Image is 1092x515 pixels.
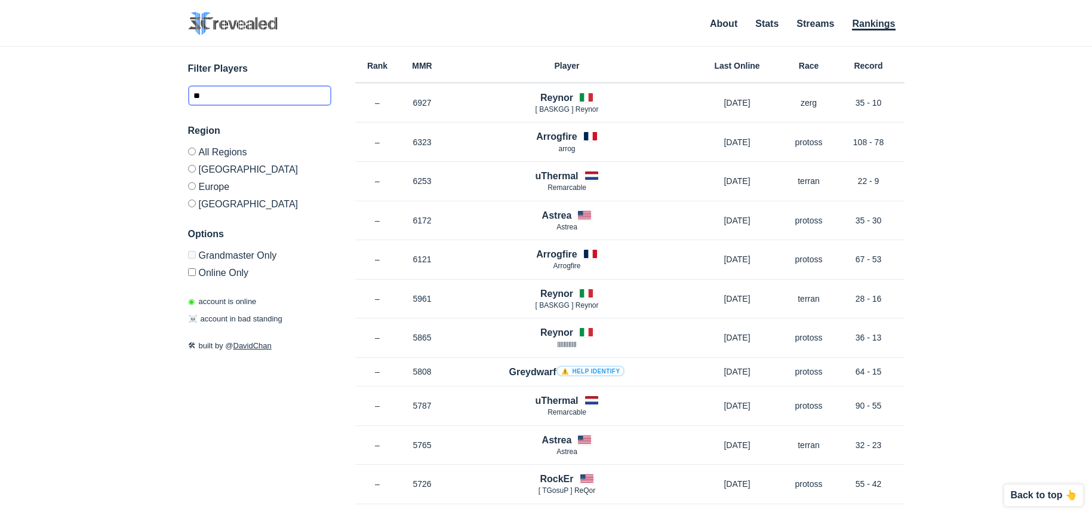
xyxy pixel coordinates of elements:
[690,136,785,148] p: [DATE]
[188,182,196,190] input: Europe
[188,313,282,325] p: account in bad standing
[188,124,331,138] h3: Region
[833,97,905,109] p: 35 - 10
[540,287,573,301] h4: Reynor
[535,394,578,407] h4: uThermal
[188,165,196,173] input: [GEOGRAPHIC_DATA]
[690,400,785,412] p: [DATE]
[785,366,833,378] p: protoss
[540,472,573,486] h4: RockEr
[785,175,833,187] p: terran
[833,62,905,70] h6: Record
[833,478,905,490] p: 55 - 42
[188,12,278,35] img: SC2 Revealed
[355,214,400,226] p: –
[540,91,573,105] h4: Reynor
[690,214,785,226] p: [DATE]
[690,62,785,70] h6: Last Online
[690,332,785,344] p: [DATE]
[355,136,400,148] p: –
[188,200,196,207] input: [GEOGRAPHIC_DATA]
[188,148,331,160] label: All Regions
[755,19,779,29] a: Stats
[445,62,690,70] h6: Player
[400,175,445,187] p: 6253
[188,62,331,76] h3: Filter Players
[785,400,833,412] p: protoss
[400,293,445,305] p: 5961
[400,439,445,451] p: 5765
[188,296,257,308] p: account is online
[355,332,400,344] p: –
[553,262,580,270] span: Arrogfire
[833,253,905,265] p: 67 - 53
[188,251,331,263] label: Only Show accounts currently in Grandmaster
[536,130,577,143] h4: Arrogfire
[188,297,195,306] span: ◉
[233,341,272,350] a: DavidChan
[400,366,445,378] p: 5808
[833,366,905,378] p: 64 - 15
[188,263,331,278] label: Only show accounts currently laddering
[690,253,785,265] p: [DATE]
[542,433,572,447] h4: Astrea
[690,478,785,490] p: [DATE]
[852,19,895,30] a: Rankings
[188,341,196,350] span: 🛠
[542,209,572,222] h4: Astrea
[690,293,785,305] p: [DATE]
[833,293,905,305] p: 28 - 16
[785,293,833,305] p: terran
[355,478,400,490] p: –
[535,301,598,309] span: [ BASKGG ] Reynor
[188,177,331,195] label: Europe
[400,400,445,412] p: 5787
[833,136,905,148] p: 108 - 78
[355,175,400,187] p: –
[785,97,833,109] p: zerg
[400,214,445,226] p: 6172
[400,332,445,344] p: 5865
[690,366,785,378] p: [DATE]
[540,326,573,339] h4: Reynor
[547,408,586,416] span: Remarcable
[535,169,578,183] h4: uThermal
[785,478,833,490] p: protoss
[535,105,598,114] span: [ BASKGG ] Reynor
[536,247,577,261] h4: Arrogfire
[355,62,400,70] h6: Rank
[785,253,833,265] p: protoss
[188,148,196,155] input: All Regions
[188,251,196,259] input: Grandmaster Only
[833,175,905,187] p: 22 - 9
[833,439,905,451] p: 32 - 23
[833,400,905,412] p: 90 - 55
[188,314,198,323] span: ☠️
[188,160,331,177] label: [GEOGRAPHIC_DATA]
[690,439,785,451] p: [DATE]
[785,62,833,70] h6: Race
[509,365,625,379] h4: Greydwarf
[690,97,785,109] p: [DATE]
[355,439,400,451] p: –
[785,332,833,344] p: protoss
[188,227,331,241] h3: Options
[400,97,445,109] p: 6927
[400,136,445,148] p: 6323
[690,175,785,187] p: [DATE]
[558,145,575,153] span: arrog
[833,332,905,344] p: 36 - 13
[400,478,445,490] p: 5726
[355,400,400,412] p: –
[188,268,196,276] input: Online Only
[188,340,331,352] p: built by @
[400,253,445,265] p: 6121
[556,223,577,231] span: Astrea
[556,447,577,456] span: Astrea
[355,253,400,265] p: –
[710,19,737,29] a: About
[558,341,577,349] span: llllllllllll
[400,62,445,70] h6: MMR
[833,214,905,226] p: 35 - 30
[785,214,833,226] p: protoss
